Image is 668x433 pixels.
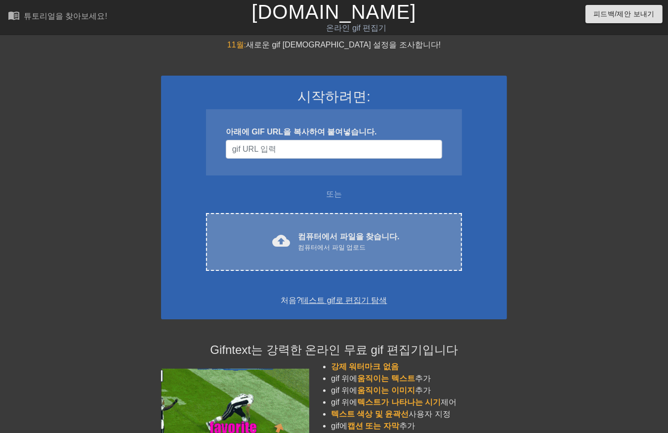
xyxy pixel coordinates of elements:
[331,420,507,432] li: gif에 추가
[298,243,399,253] div: 컴퓨터에서 파일 업로드
[227,41,246,49] span: 11월:
[187,188,481,200] div: 또는
[585,5,663,23] button: 피드백/제안 보내기
[331,373,507,385] li: gif 위에 추가
[8,9,107,25] a: 튜토리얼을 찾아보세요!
[331,385,507,396] li: gif 위에 추가
[24,12,107,20] div: 튜토리얼을 찾아보세요!
[331,408,507,420] li: 사용자 지정
[8,9,20,21] span: menu_book
[298,232,399,241] font: 컴퓨터에서 파일을 찾습니다.
[358,398,441,406] span: 텍스트가 나타나는 시기
[174,88,494,105] h3: 시작하려면:
[272,232,290,250] span: cloud_upload
[331,410,409,418] span: 텍스트 색상 및 윤곽선
[228,22,486,34] div: 온라인 gif 편집기
[593,8,655,20] span: 피드백/제안 보내기
[347,422,399,430] span: 캡션 또는 자막
[331,396,507,408] li: gif 위에 제어
[301,296,387,304] a: 테스트 gif로 편집기 탐색
[331,362,399,371] span: 강제 워터마크 없음
[161,39,507,51] div: 새로운 gif [DEMOGRAPHIC_DATA] 설정을 조사합니다!
[174,295,494,306] div: 처음?
[251,1,416,23] a: [DOMAIN_NAME]
[226,126,442,138] div: 아래에 GIF URL을 복사하여 붙여넣습니다.
[358,386,415,394] span: 움직이는 이미지
[358,374,415,383] span: 움직이는 텍스트
[161,343,507,357] h4: Gifntext는 강력한 온라인 무료 gif 편집기입니다
[226,140,442,159] input: 사용자 이름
